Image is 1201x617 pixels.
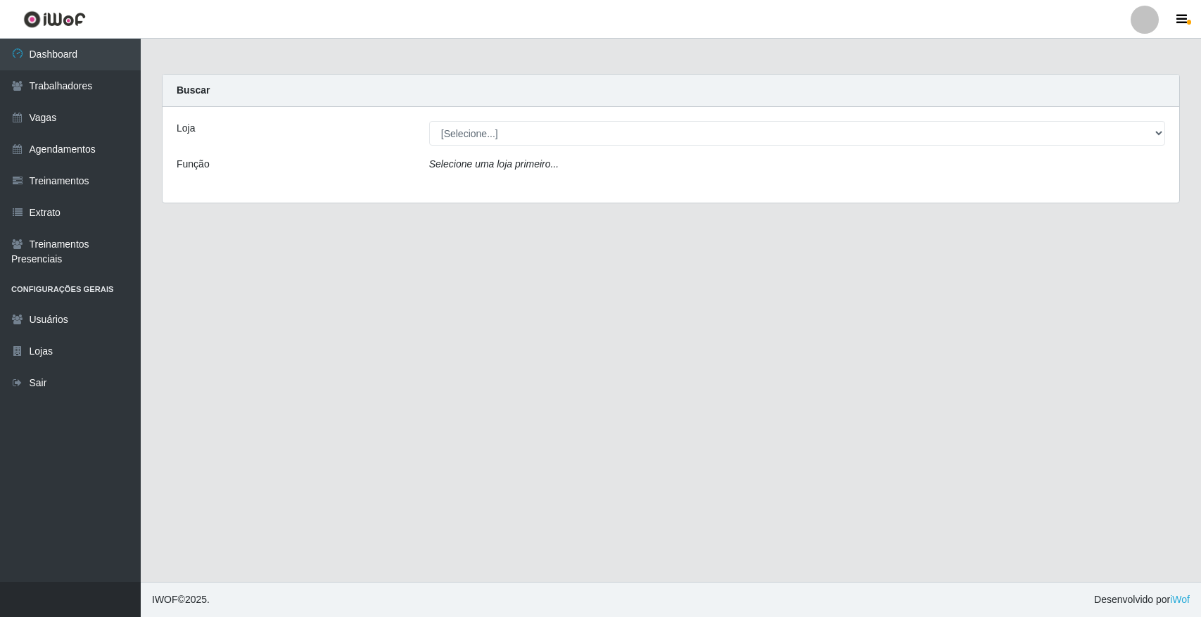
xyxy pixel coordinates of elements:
[1170,594,1190,605] a: iWof
[152,594,178,605] span: IWOF
[177,157,210,172] label: Função
[177,121,195,136] label: Loja
[177,84,210,96] strong: Buscar
[1094,592,1190,607] span: Desenvolvido por
[429,158,559,170] i: Selecione uma loja primeiro...
[152,592,210,607] span: © 2025 .
[23,11,86,28] img: CoreUI Logo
